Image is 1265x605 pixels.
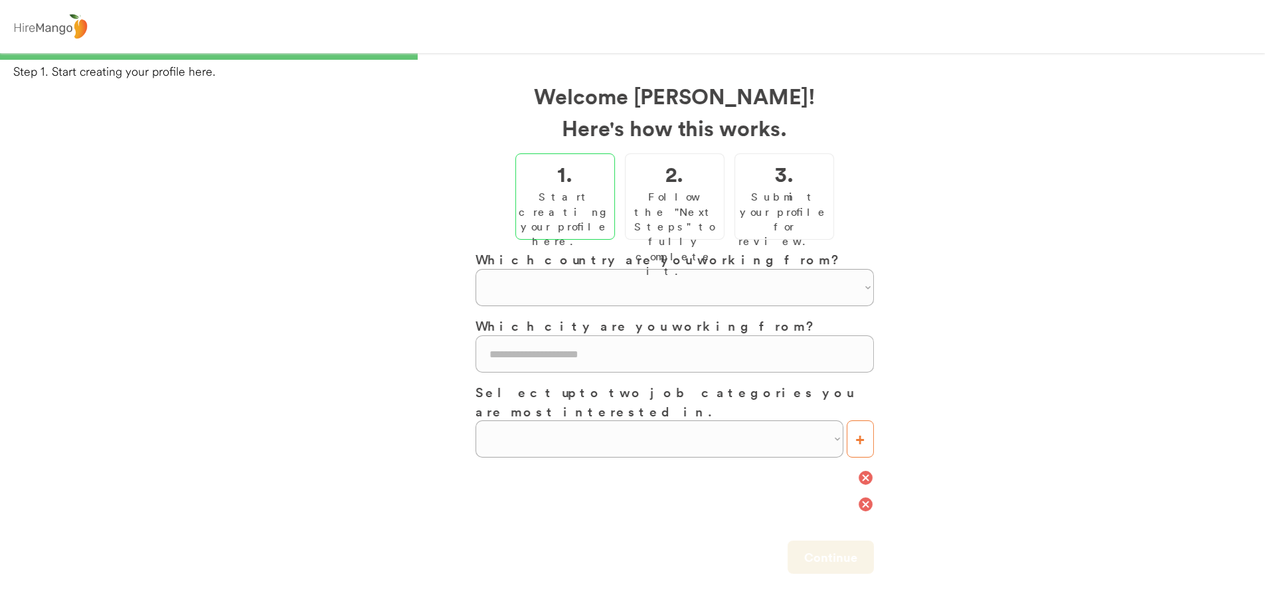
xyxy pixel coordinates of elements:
[857,496,874,513] button: cancel
[847,420,874,458] button: +
[665,157,683,189] h2: 2.
[475,383,874,420] h3: Select up to two job categories you are most interested in.
[775,157,794,189] h2: 3.
[557,157,572,189] h2: 1.
[10,11,91,43] img: logo%20-%20hiremango%20gray.png
[3,53,1262,60] div: 33%
[629,189,720,278] div: Follow the "Next Steps" to fully complete it.
[738,189,830,249] div: Submit your profile for review.
[475,80,874,143] h2: Welcome [PERSON_NAME]! Here's how this works.
[519,189,612,249] div: Start creating your profile here.
[13,63,1265,80] div: Step 1. Start creating your profile here.
[475,250,874,269] h3: Which country are you working from?
[857,470,874,486] button: cancel
[788,541,874,574] button: Continue
[475,316,874,335] h3: Which city are you working from?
